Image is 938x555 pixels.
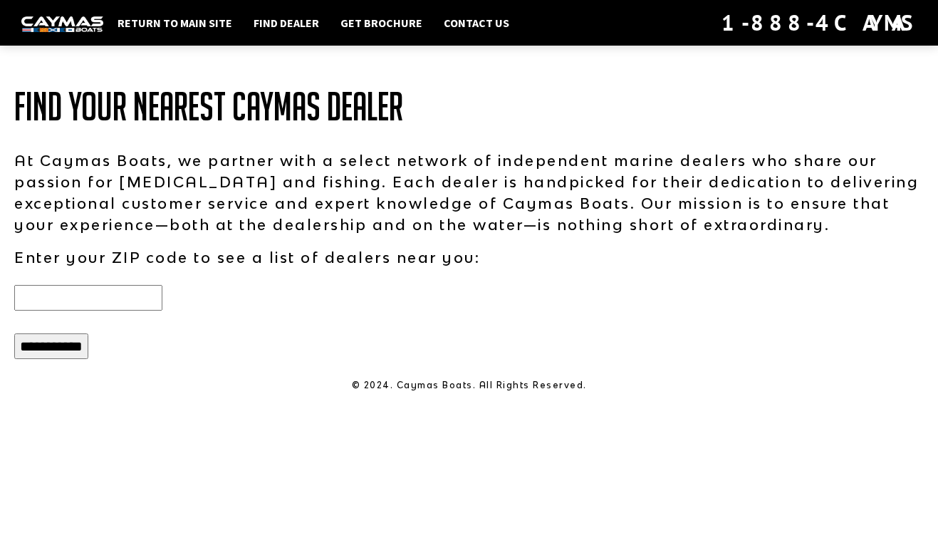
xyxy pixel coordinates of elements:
img: white-logo-c9c8dbefe5ff5ceceb0f0178aa75bf4bb51f6bca0971e226c86eb53dfe498488.png [21,16,103,31]
a: Contact Us [437,14,516,32]
a: Find Dealer [246,14,326,32]
p: © 2024. Caymas Boats. All Rights Reserved. [14,379,924,392]
p: Enter your ZIP code to see a list of dealers near you: [14,247,924,268]
p: At Caymas Boats, we partner with a select network of independent marine dealers who share our pas... [14,150,924,235]
a: Get Brochure [333,14,429,32]
a: Return to main site [110,14,239,32]
div: 1-888-4CAYMAS [721,7,917,38]
h1: Find Your Nearest Caymas Dealer [14,85,924,128]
